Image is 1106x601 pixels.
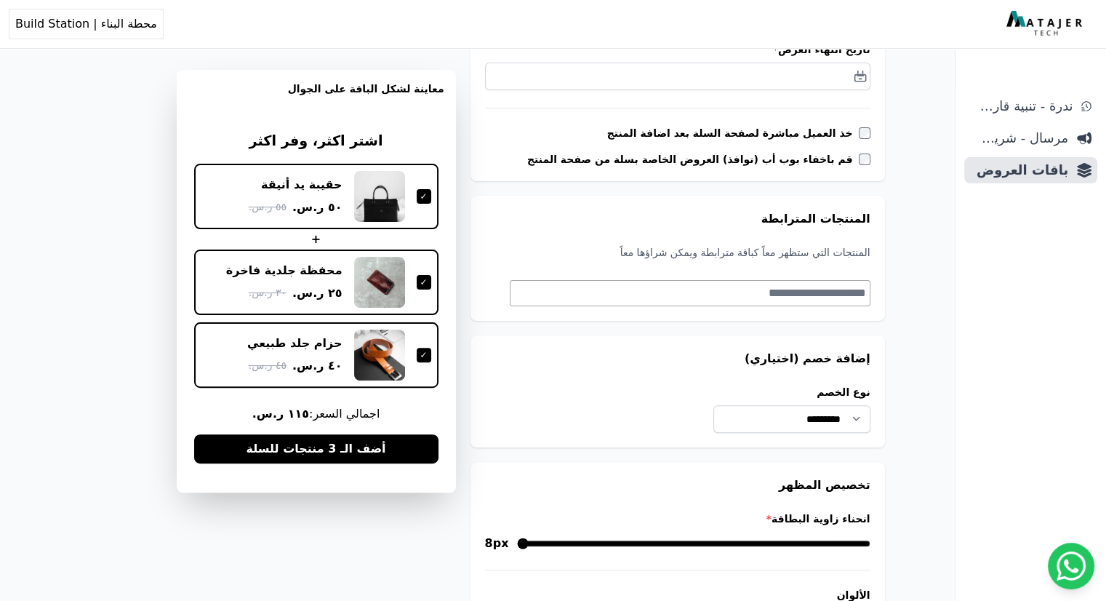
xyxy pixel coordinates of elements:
[247,335,342,351] div: حزام جلد طبيعي
[485,512,870,526] label: انحناء زاوية البطاقة
[249,199,286,215] span: ٥٥ ر.س.
[246,440,385,458] span: أضف الـ 3 منتجات للسلة
[194,231,438,248] div: +
[485,535,509,552] span: 8px
[527,152,859,167] label: قم باخفاء بوب أب (نوافذ) العروض الخاصة بسلة من صفحة المنتج
[970,96,1073,116] span: ندرة - تنبية قارب علي النفاذ
[485,245,870,260] p: المنتجات التي ستظهر معاً كباقة مترابطة ويمكن شراؤها معاً
[354,257,405,308] img: محفظة جلدية فاخرة
[261,177,342,193] div: حقيبة يد أنيقة
[970,128,1068,148] span: مرسال - شريط دعاية
[1006,11,1086,37] img: MatajerTech Logo
[354,171,405,222] img: حقيبة يد أنيقة
[970,160,1068,180] span: باقات العروض
[292,199,342,216] span: ٥٠ ر.س.
[226,263,342,279] div: محفظة جلدية فاخرة
[292,357,342,375] span: ٤٠ ر.س.
[188,81,444,114] h3: معاينة لشكل الباقة على الجوال
[354,330,405,381] img: حزام جلد طبيعي
[194,405,438,423] span: اجمالي السعر:
[249,358,286,373] span: ٤٥ ر.س.
[713,385,870,399] label: نوع الخصم
[510,284,866,302] textarea: Search
[607,126,859,140] label: خذ العميل مباشرة لصفحة السلة بعد اضافة المنتج
[252,407,309,421] b: ١١٥ ر.س.
[485,350,870,367] h3: إضافة خصم (اختياري)
[249,285,286,300] span: ٣٠ ر.س.
[194,131,438,152] h3: اشتر اكثر، وفر اكثر
[9,9,164,39] button: محطة البناء | Build Station
[485,210,870,228] h3: المنتجات المترابطة
[292,284,342,302] span: ٢٥ ر.س.
[485,477,870,494] h3: تخصيص المظهر
[194,434,438,463] button: أضف الـ 3 منتجات للسلة
[15,15,157,33] span: محطة البناء | Build Station
[485,42,870,57] label: تاريخ انتهاء العرض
